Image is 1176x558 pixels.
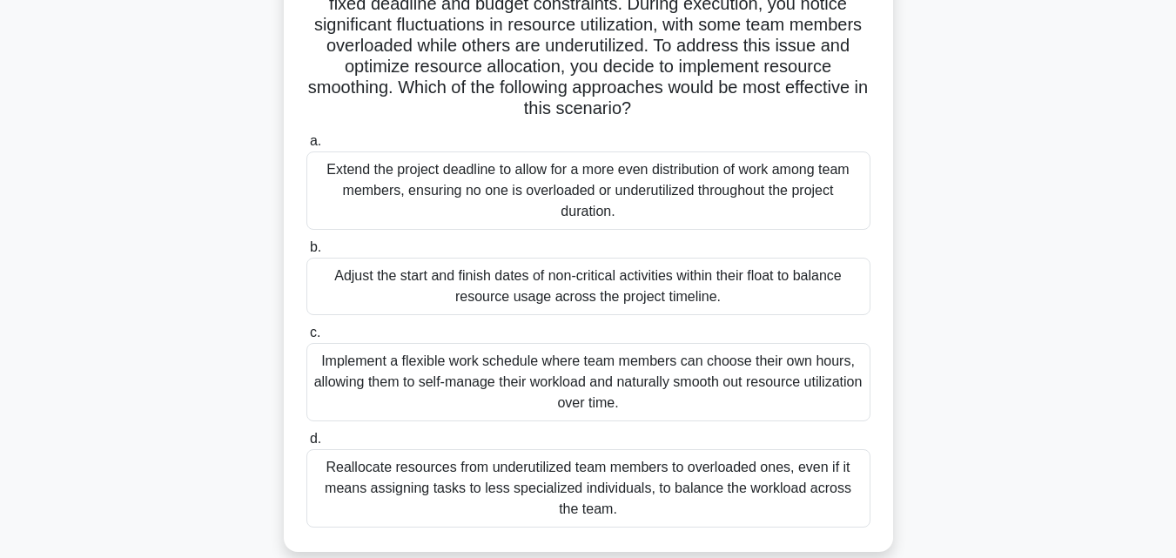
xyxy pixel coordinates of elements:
div: Adjust the start and finish dates of non-critical activities within their float to balance resour... [306,258,870,315]
span: b. [310,239,321,254]
span: d. [310,431,321,446]
div: Reallocate resources from underutilized team members to overloaded ones, even if it means assigni... [306,449,870,528]
div: Extend the project deadline to allow for a more even distribution of work among team members, ens... [306,151,870,230]
div: Implement a flexible work schedule where team members can choose their own hours, allowing them t... [306,343,870,421]
span: a. [310,133,321,148]
span: c. [310,325,320,340]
